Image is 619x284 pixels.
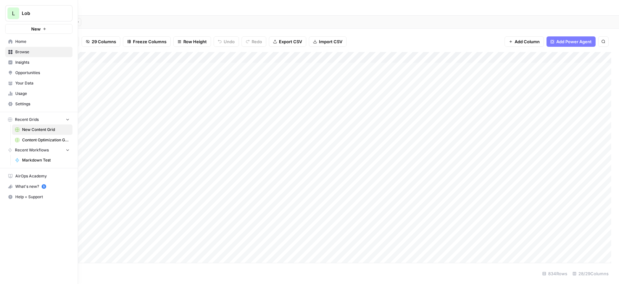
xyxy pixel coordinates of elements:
text: 5 [43,185,45,188]
span: Recent Workflows [15,147,49,153]
a: Insights [5,57,72,68]
button: Workspace: Lob [5,5,72,21]
span: Settings [15,101,70,107]
button: Recent Workflows [5,145,72,155]
button: Add Power Agent [547,36,596,47]
a: Content Optimization Grid [12,135,72,145]
a: AirOps Academy [5,171,72,181]
a: Usage [5,88,72,99]
div: 28/29 Columns [570,268,611,279]
span: Lob [22,10,61,17]
span: Your Data [15,80,70,86]
span: Recent Grids [15,117,39,123]
button: Help + Support [5,192,72,202]
span: Opportunities [15,70,70,76]
button: What's new? 5 [5,181,72,192]
span: Undo [224,38,235,45]
span: L [12,9,15,17]
span: Add Power Agent [556,38,592,45]
button: Recent Grids [5,115,72,124]
a: Opportunities [5,68,72,78]
span: Help + Support [15,194,70,200]
button: New [5,24,72,34]
span: Add Column [515,38,540,45]
span: Redo [252,38,262,45]
button: Export CSV [269,36,306,47]
span: Freeze Columns [133,38,166,45]
a: 5 [42,184,46,189]
a: New Content Grid [12,124,72,135]
span: Insights [15,59,70,65]
span: Usage [15,91,70,97]
button: Freeze Columns [123,36,171,47]
span: Import CSV [319,38,342,45]
a: Home [5,36,72,47]
span: Browse [15,49,70,55]
span: New [31,26,41,32]
span: Markdown Test [22,157,70,163]
div: 834 Rows [540,268,570,279]
button: 29 Columns [82,36,120,47]
span: Row Height [183,38,207,45]
button: Undo [214,36,239,47]
span: Content Optimization Grid [22,137,70,143]
div: What's new? [6,182,72,191]
button: Row Height [173,36,211,47]
span: Home [15,39,70,45]
a: Markdown Test [12,155,72,165]
span: AirOps Academy [15,173,70,179]
a: Browse [5,47,72,57]
button: Add Column [505,36,544,47]
button: Redo [242,36,266,47]
span: Export CSV [279,38,302,45]
a: Your Data [5,78,72,88]
span: 29 Columns [92,38,116,45]
button: Import CSV [309,36,347,47]
span: New Content Grid [22,127,70,133]
a: Settings [5,99,72,109]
